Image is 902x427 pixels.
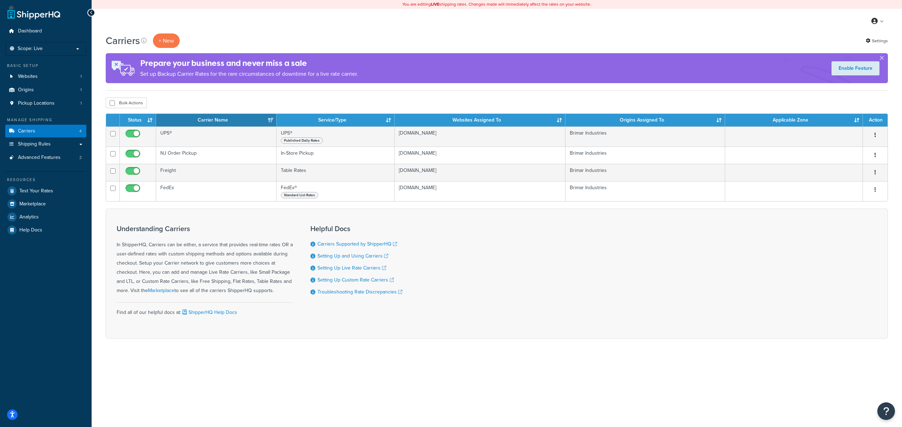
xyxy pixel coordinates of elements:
[5,138,86,151] a: Shipping Rules
[395,126,566,147] td: [DOMAIN_NAME]
[877,402,895,420] button: Open Resource Center
[156,147,277,164] td: NJ Order Pickup
[5,185,86,197] a: Test Your Rates
[277,164,395,181] td: Table Rates
[5,70,86,83] a: Websites 1
[395,164,566,181] td: [DOMAIN_NAME]
[19,227,42,233] span: Help Docs
[310,225,402,233] h3: Helpful Docs
[317,264,386,272] a: Setting Up Live Rate Carriers
[277,147,395,164] td: In-Store Pickup
[140,69,358,79] p: Set up Backup Carrier Rates for the rare circumstances of downtime for a live rate carrier.
[5,25,86,38] a: Dashboard
[431,1,439,7] b: LIVE
[19,214,39,220] span: Analytics
[5,97,86,110] li: Pickup Locations
[5,211,86,223] a: Analytics
[281,137,323,144] span: Published Daily Rates
[863,114,888,126] th: Action
[277,126,395,147] td: UPS®
[156,164,277,181] td: Freight
[395,147,566,164] td: [DOMAIN_NAME]
[725,114,863,126] th: Applicable Zone: activate to sort column ascending
[832,61,879,75] a: Enable Feature
[5,125,86,138] a: Carriers 4
[117,225,293,233] h3: Understanding Carriers
[317,252,388,260] a: Setting Up and Using Carriers
[277,181,395,201] td: FedEx®
[317,240,397,248] a: Carriers Supported by ShipperHQ
[277,114,395,126] th: Service/Type: activate to sort column ascending
[281,192,318,198] span: Standard List Rates
[5,83,86,97] li: Origins
[18,100,55,106] span: Pickup Locations
[5,224,86,236] a: Help Docs
[156,114,277,126] th: Carrier Name: activate to sort column ascending
[79,155,82,161] span: 2
[80,74,82,80] span: 1
[79,128,82,134] span: 4
[5,97,86,110] a: Pickup Locations 1
[80,87,82,93] span: 1
[18,141,51,147] span: Shipping Rules
[317,276,394,284] a: Setting Up Custom Rate Carriers
[117,302,293,317] div: Find all of our helpful docs at:
[18,74,38,80] span: Websites
[5,198,86,210] a: Marketplace
[106,98,147,108] button: Bulk Actions
[5,63,86,69] div: Basic Setup
[120,114,156,126] th: Status: activate to sort column ascending
[18,46,43,52] span: Scope: Live
[566,181,725,201] td: Brimar Industries
[5,125,86,138] li: Carriers
[19,188,53,194] span: Test Your Rates
[317,288,402,296] a: Troubleshooting Rate Discrepancies
[566,126,725,147] td: Brimar Industries
[18,87,34,93] span: Origins
[117,225,293,295] div: In ShipperHQ, Carriers can be either, a service that provides real-time rates OR a user-defined r...
[140,57,358,69] h4: Prepare your business and never miss a sale
[7,5,60,19] a: ShipperHQ Home
[18,155,61,161] span: Advanced Features
[106,34,140,48] h1: Carriers
[866,36,888,46] a: Settings
[18,28,42,34] span: Dashboard
[5,117,86,123] div: Manage Shipping
[19,201,46,207] span: Marketplace
[5,70,86,83] li: Websites
[395,114,566,126] th: Websites Assigned To: activate to sort column ascending
[106,53,140,83] img: ad-rules-rateshop-fe6ec290ccb7230408bd80ed9643f0289d75e0ffd9eb532fc0e269fcd187b520.png
[566,164,725,181] td: Brimar Industries
[5,151,86,164] li: Advanced Features
[566,114,725,126] th: Origins Assigned To: activate to sort column ascending
[181,309,237,316] a: ShipperHQ Help Docs
[5,177,86,183] div: Resources
[156,126,277,147] td: UPS®
[153,33,180,48] button: + New
[395,181,566,201] td: [DOMAIN_NAME]
[5,151,86,164] a: Advanced Features 2
[148,287,174,294] a: Marketplace
[566,147,725,164] td: Brimar Industries
[18,128,35,134] span: Carriers
[156,181,277,201] td: FedEx
[5,83,86,97] a: Origins 1
[80,100,82,106] span: 1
